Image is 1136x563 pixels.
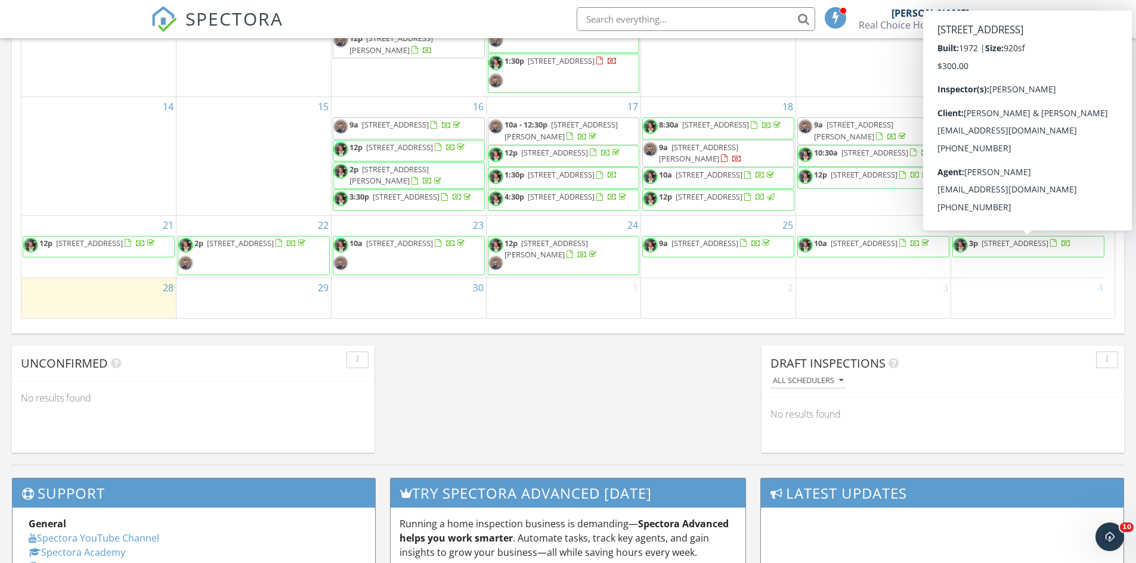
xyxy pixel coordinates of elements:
[659,142,742,164] a: 9a [STREET_ADDRESS][PERSON_NAME]
[29,531,159,545] a: Spectora YouTube Channel
[952,236,1104,257] a: 3p [STREET_ADDRESS]
[504,191,629,202] a: 4:30p [STREET_ADDRESS]
[814,238,827,248] span: 10a
[831,169,897,180] span: [STREET_ADDRESS]
[814,147,838,158] span: 10:30a
[797,145,949,167] a: 10:30a [STREET_ADDRESS]
[21,97,177,215] td: Go to September 14, 2025
[641,97,796,215] td: Go to September 18, 2025
[349,119,463,130] a: 9a [STREET_ADDRESS]
[488,147,503,162] img: chris_spectora.jpg
[331,215,486,278] td: Go to September 23, 2025
[177,97,332,215] td: Go to September 15, 2025
[194,238,203,248] span: 2p
[762,398,1124,430] div: No results found
[831,238,897,248] span: [STREET_ADDRESS]
[29,517,66,530] strong: General
[349,119,358,130] span: 9a
[630,278,640,297] a: Go to October 1, 2025
[982,238,1048,248] span: [STREET_ADDRESS]
[349,164,444,186] a: 2p [STREET_ADDRESS][PERSON_NAME]
[796,215,951,278] td: Go to September 26, 2025
[761,478,1123,508] h3: Latest Updates
[780,97,795,116] a: Go to September 18, 2025
[331,97,486,215] td: Go to September 16, 2025
[641,215,796,278] td: Go to September 25, 2025
[13,478,375,508] h3: Support
[486,97,641,215] td: Go to September 17, 2025
[160,97,176,116] a: Go to September 14, 2025
[504,55,617,66] a: 1:30p [STREET_ADDRESS]
[23,236,175,257] a: 12p [STREET_ADDRESS]
[315,278,331,297] a: Go to September 29, 2025
[151,16,283,41] a: SPECTORA
[362,119,429,130] span: [STREET_ADDRESS]
[488,73,503,88] img: davian_spectora.jpg
[333,119,348,134] img: davian_spectora.jpg
[951,278,1106,318] td: Go to October 4, 2025
[333,33,348,48] img: davian_spectora.jpg
[1095,278,1106,297] a: Go to October 4, 2025
[642,189,794,211] a: 12p [STREET_ADDRESS]
[366,142,433,153] span: [STREET_ADDRESS]
[349,142,363,153] span: 12p
[488,238,503,253] img: chris_spectora.jpg
[177,278,332,318] td: Go to September 29, 2025
[488,189,640,211] a: 4:30p [STREET_ADDRESS]
[935,216,951,235] a: Go to September 26, 2025
[488,119,503,134] img: davian_spectora.jpg
[642,236,794,257] a: 9a [STREET_ADDRESS]
[659,238,772,248] a: 9a [STREET_ADDRESS]
[643,238,658,253] img: chris_spectora.jpg
[814,119,908,141] a: 9a [STREET_ADDRESS][PERSON_NAME]
[798,119,813,134] img: davian_spectora.jpg
[814,169,827,180] span: 12p
[780,216,795,235] a: Go to September 25, 2025
[315,97,331,116] a: Go to September 15, 2025
[770,355,886,371] span: Draft Inspections
[841,147,908,158] span: [STREET_ADDRESS]
[488,54,640,93] a: 1:30p [STREET_ADDRESS]
[969,238,978,248] span: 3p
[349,191,473,202] a: 3:30p [STREET_ADDRESS]
[178,236,330,275] a: 2p [STREET_ADDRESS]
[643,142,658,157] img: davian_spectora.jpg
[625,216,640,235] a: Go to September 24, 2025
[349,164,429,186] span: [STREET_ADDRESS][PERSON_NAME]
[471,97,486,116] a: Go to September 16, 2025
[488,167,640,189] a: 1:30p [STREET_ADDRESS]
[333,117,485,139] a: 9a [STREET_ADDRESS]
[471,216,486,235] a: Go to September 23, 2025
[504,55,524,66] span: 1:30p
[814,119,893,141] span: [STREET_ADDRESS][PERSON_NAME]
[56,238,123,248] span: [STREET_ADDRESS]
[676,191,742,202] span: [STREET_ADDRESS]
[659,119,679,130] span: 8:30a
[798,147,813,162] img: chris_spectora.jpg
[207,238,274,248] span: [STREET_ADDRESS]
[349,238,363,248] span: 10a
[814,169,931,180] a: 12p [STREET_ADDRESS]
[333,191,348,206] img: chris_spectora.jpg
[486,215,641,278] td: Go to September 24, 2025
[659,191,672,202] span: 12p
[953,238,968,253] img: chris_spectora.jpg
[528,55,595,66] span: [STREET_ADDRESS]
[486,278,641,318] td: Go to October 1, 2025
[151,6,177,32] img: The Best Home Inspection Software - Spectora
[504,191,524,202] span: 4:30p
[471,278,486,297] a: Go to September 30, 2025
[21,355,108,371] span: Unconfirmed
[1120,522,1134,532] span: 10
[1090,216,1106,235] a: Go to September 27, 2025
[528,191,595,202] span: [STREET_ADDRESS]
[625,97,640,116] a: Go to September 17, 2025
[504,119,547,130] span: 10a - 12:30p
[315,216,331,235] a: Go to September 22, 2025
[642,117,794,139] a: 8:30a [STREET_ADDRESS]
[400,517,737,559] p: Running a home inspection business is demanding— . Automate tasks, track key agents, and gain ins...
[504,169,524,180] span: 1:30p
[785,278,795,297] a: Go to October 2, 2025
[333,164,348,179] img: chris_spectora.jpg
[12,382,374,414] div: No results found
